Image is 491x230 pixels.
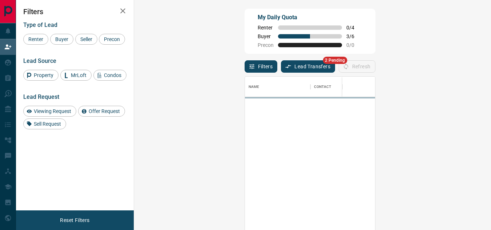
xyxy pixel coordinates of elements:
[23,106,76,117] div: Viewing Request
[93,70,126,81] div: Condos
[23,57,56,64] span: Lead Source
[23,34,48,45] div: Renter
[50,34,73,45] div: Buyer
[101,72,124,78] span: Condos
[23,21,57,28] span: Type of Lead
[68,72,89,78] span: MrLoft
[99,34,125,45] div: Precon
[314,77,331,97] div: Contact
[31,108,74,114] span: Viewing Request
[258,33,274,39] span: Buyer
[31,72,56,78] span: Property
[60,70,92,81] div: MrLoft
[23,93,59,100] span: Lead Request
[31,121,64,127] span: Sell Request
[26,36,46,42] span: Renter
[346,25,362,31] span: 0 / 4
[23,118,66,129] div: Sell Request
[323,57,347,64] span: 2 Pending
[258,13,362,22] p: My Daily Quota
[86,108,122,114] span: Offer Request
[310,77,369,97] div: Contact
[281,60,335,73] button: Lead Transfers
[258,42,274,48] span: Precon
[23,7,126,16] h2: Filters
[346,33,362,39] span: 3 / 6
[78,36,95,42] span: Seller
[78,106,125,117] div: Offer Request
[245,77,310,97] div: Name
[346,42,362,48] span: 0 / 0
[55,214,94,226] button: Reset Filters
[75,34,97,45] div: Seller
[23,70,59,81] div: Property
[249,77,259,97] div: Name
[245,60,278,73] button: Filters
[258,25,274,31] span: Renter
[53,36,71,42] span: Buyer
[101,36,122,42] span: Precon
